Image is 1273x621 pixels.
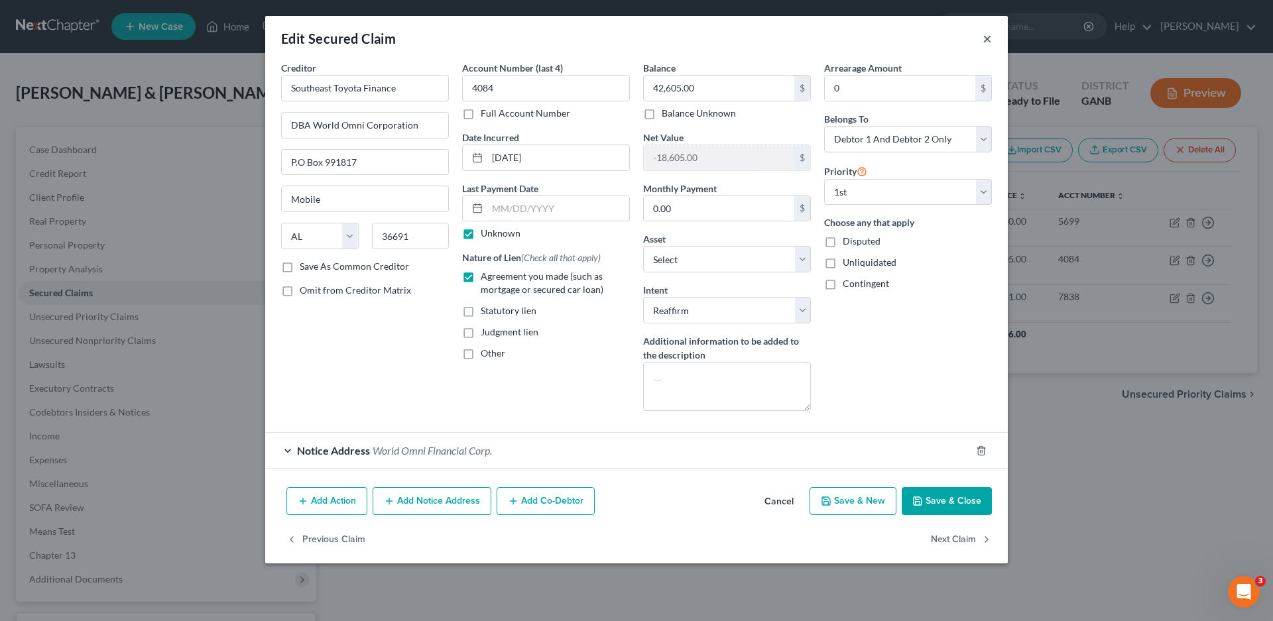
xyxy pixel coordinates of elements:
[843,235,880,247] span: Disputed
[462,61,563,75] label: Account Number (last 4)
[643,233,666,245] span: Asset
[1255,576,1266,587] span: 3
[462,75,630,101] input: XXXX
[794,196,810,221] div: $
[843,278,889,289] span: Contingent
[975,76,991,101] div: $
[281,29,396,48] div: Edit Secured Claim
[481,305,536,316] span: Statutory lien
[843,256,896,268] span: Unliquidated
[824,215,992,229] label: Choose any that apply
[286,487,367,515] button: Add Action
[662,107,736,120] label: Balance Unknown
[983,30,992,46] button: ×
[644,145,794,170] input: 0.00
[481,270,603,295] span: Agreement you made (such as mortgage or secured car loan)
[1228,576,1260,608] iframe: Intercom live chat
[497,487,595,515] button: Add Co-Debtor
[462,251,601,264] label: Nature of Lien
[373,487,491,515] button: Add Notice Address
[286,526,365,553] button: Previous Claim
[487,145,629,170] input: MM/DD/YYYY
[481,107,570,120] label: Full Account Number
[487,196,629,221] input: MM/DD/YYYY
[794,76,810,101] div: $
[481,347,505,359] span: Other
[281,62,316,74] span: Creditor
[297,444,370,457] span: Notice Address
[643,61,676,75] label: Balance
[643,334,811,362] label: Additional information to be added to the description
[810,487,896,515] button: Save & New
[300,260,409,273] label: Save As Common Creditor
[931,526,992,553] button: Next Claim
[825,76,975,101] input: 0.00
[643,131,684,144] label: Net Value
[643,283,668,297] label: Intent
[481,326,538,337] span: Judgment lien
[462,131,519,144] label: Date Incurred
[644,196,794,221] input: 0.00
[372,223,450,249] input: Enter zip...
[462,182,538,196] label: Last Payment Date
[281,75,449,101] input: Search creditor by name...
[521,252,601,263] span: (Check all that apply)
[282,186,448,211] input: Enter city...
[481,227,520,240] label: Unknown
[794,145,810,170] div: $
[643,182,717,196] label: Monthly Payment
[282,113,448,138] input: Enter address...
[300,284,411,296] span: Omit from Creditor Matrix
[373,444,492,457] span: World Omni Financial Corp.
[754,488,804,515] button: Cancel
[824,61,902,75] label: Arrearage Amount
[824,113,869,125] span: Belongs To
[902,487,992,515] button: Save & Close
[824,163,867,179] label: Priority
[644,76,794,101] input: 0.00
[282,150,448,175] input: Apt, Suite, etc...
